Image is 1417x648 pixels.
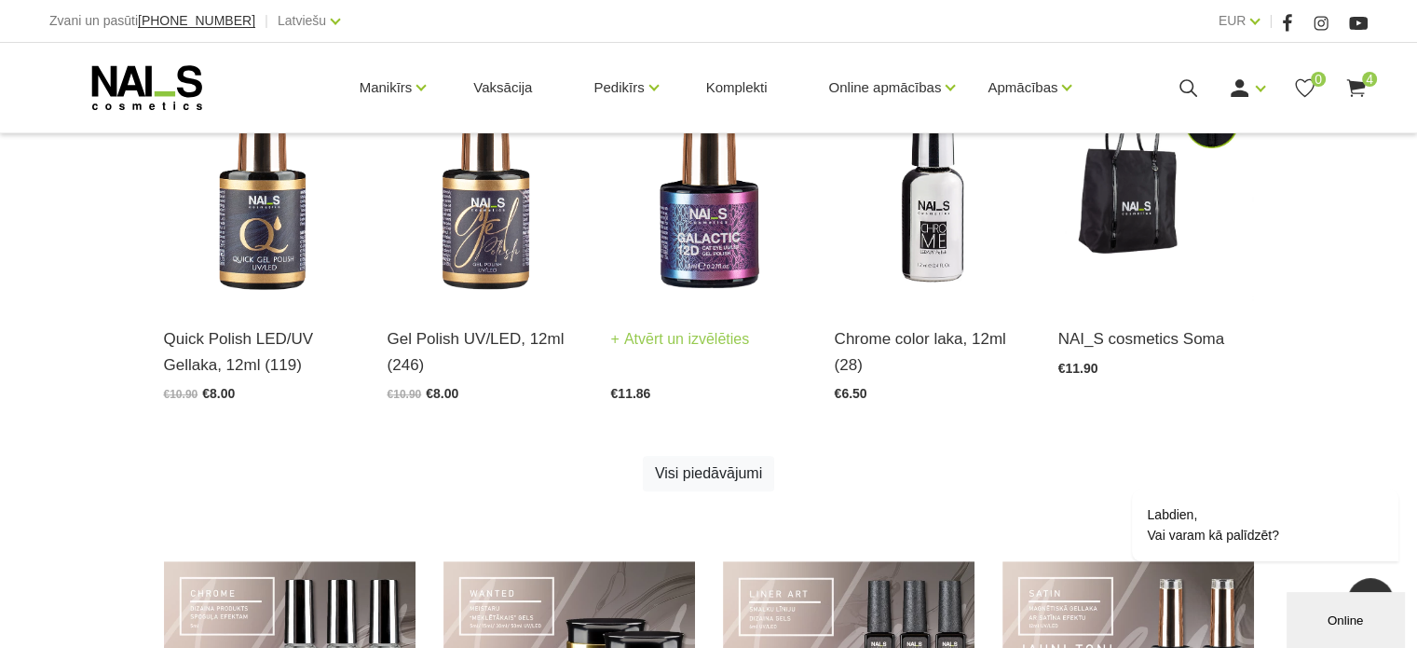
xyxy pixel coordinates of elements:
[1311,72,1326,87] span: 0
[1058,326,1254,352] a: NAI_S cosmetics Soma
[1293,76,1316,100] a: 0
[458,43,547,132] a: Vaksācija
[278,9,326,32] a: Latviešu
[388,34,583,304] img: Ilgnoturīga, intensīvi pigmentēta gellaka. Viegli klājas, lieliski žūst, nesaraujas, neatkāpjas n...
[1058,34,1254,304] img: Ērta, eleganta, izturīga soma ar NAI_S cosmetics logo.Izmērs: 38 x 46 x 14 cm...
[1287,588,1408,648] iframe: chat widget
[1344,76,1368,100] a: 4
[265,9,268,33] span: |
[1269,9,1273,33] span: |
[138,14,255,28] a: [PHONE_NUMBER]
[1219,9,1247,32] a: EUR
[988,50,1057,125] a: Apmācības
[164,388,198,401] span: €10.90
[164,34,360,304] img: Ātri, ērti un vienkārši!Intensīvi pigmentēta gellaka, kas perfekti klājas arī vienā slānī, tādā v...
[202,386,235,401] span: €8.00
[611,386,651,401] span: €11.86
[164,326,360,377] a: Quick Polish LED/UV Gellaka, 12ml (119)
[1058,361,1098,376] span: €11.90
[611,326,750,352] a: Atvērt un izvēlēties
[691,43,783,132] a: Komplekti
[138,13,255,28] span: [PHONE_NUMBER]
[835,34,1030,304] img: Paredzēta hromēta jeb spoguļspīduma efekta veidošanai uz pilnas naga plātnes vai atsevišķiem diza...
[49,9,255,33] div: Zvani un pasūti
[835,386,867,401] span: €6.50
[1362,72,1377,87] span: 4
[835,326,1030,377] a: Chrome color laka, 12ml (28)
[1072,321,1408,583] iframe: chat widget
[828,50,941,125] a: Online apmācības
[611,34,807,304] img: Daudzdimensionāla magnētiskā gellaka, kas satur smalkas, atstarojošas hroma daļiņas. Ar īpaša mag...
[360,50,413,125] a: Manikīrs
[388,388,422,401] span: €10.90
[426,386,458,401] span: €8.00
[643,456,774,491] a: Visi piedāvājumi
[593,50,644,125] a: Pedikīrs
[388,326,583,377] a: Gel Polish UV/LED, 12ml (246)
